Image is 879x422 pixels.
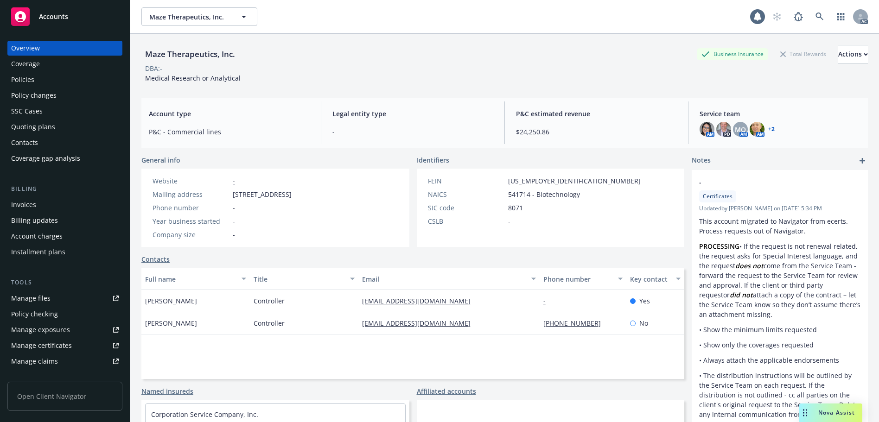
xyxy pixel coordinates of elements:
div: Title [254,274,344,284]
div: SSC Cases [11,104,43,119]
a: Contacts [7,135,122,150]
p: • Show the minimum limits requested [699,325,860,334]
div: Drag to move [799,403,811,422]
div: Total Rewards [776,48,831,60]
div: Phone number [153,203,229,213]
span: Manage exposures [7,322,122,337]
div: SIC code [428,203,504,213]
div: Year business started [153,216,229,226]
a: +2 [768,126,775,132]
button: Phone number [540,268,626,290]
div: Policy changes [11,88,57,103]
a: Invoices [7,197,122,212]
span: General info [141,155,180,165]
div: Account charges [11,229,63,244]
div: Contacts [11,135,38,150]
div: Manage certificates [11,338,72,353]
div: Mailing address [153,189,229,199]
em: does not [735,261,764,270]
img: photo [716,122,731,137]
a: Manage certificates [7,338,122,353]
div: Company size [153,230,229,239]
span: P&C estimated revenue [516,109,677,119]
div: Coverage gap analysis [11,151,80,166]
a: Account charges [7,229,122,244]
div: Phone number [543,274,612,284]
a: Policies [7,72,122,87]
span: - [332,127,493,137]
div: Website [153,176,229,186]
a: Quoting plans [7,120,122,134]
span: - [233,230,235,239]
span: Maze Therapeutics, Inc. [149,12,229,22]
a: Named insureds [141,386,193,396]
div: Quoting plans [11,120,55,134]
span: Service team [700,109,860,119]
div: Full name [145,274,236,284]
a: Start snowing [768,7,786,26]
span: Accounts [39,13,68,20]
div: DBA: - [145,63,162,73]
a: Manage files [7,291,122,306]
span: [STREET_ADDRESS] [233,189,292,199]
a: Manage claims [7,354,122,369]
button: Actions [838,45,868,63]
strong: PROCESSING [699,242,739,251]
span: - [699,177,836,187]
span: Medical Research or Analytical [145,74,241,82]
div: Invoices [11,197,36,212]
div: Manage files [11,291,51,306]
div: Coverage [11,57,40,71]
a: [EMAIL_ADDRESS][DOMAIN_NAME] [362,296,478,305]
div: Installment plans [11,245,65,259]
a: - [543,296,553,305]
div: Manage BORs [11,370,55,384]
div: NAICS [428,189,504,199]
div: Billing [7,184,122,194]
div: Policies [11,72,34,87]
span: No [639,318,648,328]
span: Updated by [PERSON_NAME] on [DATE] 5:34 PM [699,204,860,213]
div: CSLB [428,216,504,226]
div: Manage claims [11,354,58,369]
div: Billing updates [11,213,58,228]
span: Legal entity type [332,109,493,119]
p: • Show only the coverages requested [699,340,860,350]
span: Identifiers [417,155,449,165]
div: Key contact [630,274,670,284]
a: Overview [7,41,122,56]
a: Coverage [7,57,122,71]
a: Coverage gap analysis [7,151,122,166]
a: Affiliated accounts [417,386,476,396]
span: 8071 [508,203,523,213]
span: Controller [254,318,285,328]
span: [PERSON_NAME] [145,296,197,306]
span: 541714 - Biotechnology [508,189,580,199]
span: $24,250.86 [516,127,677,137]
a: Accounts [7,4,122,30]
span: Yes [639,296,650,306]
a: - [233,176,235,185]
span: [PERSON_NAME] [145,318,197,328]
div: Email [362,274,525,284]
button: Title [250,268,358,290]
a: Contacts [141,254,170,264]
a: Installment plans [7,245,122,259]
button: Full name [141,268,250,290]
a: Corporation Service Company, Inc. [151,410,258,419]
a: add [857,155,868,166]
a: [EMAIL_ADDRESS][DOMAIN_NAME] [362,319,478,328]
a: Search [810,7,829,26]
div: FEIN [428,176,504,186]
a: Report a Bug [789,7,808,26]
button: Email [358,268,539,290]
button: Key contact [626,268,684,290]
span: - [233,216,235,226]
span: P&C - Commercial lines [149,127,310,137]
a: SSC Cases [7,104,122,119]
a: Switch app [832,7,850,26]
span: [US_EMPLOYER_IDENTIFICATION_NUMBER] [508,176,641,186]
span: Controller [254,296,285,306]
a: Policy changes [7,88,122,103]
